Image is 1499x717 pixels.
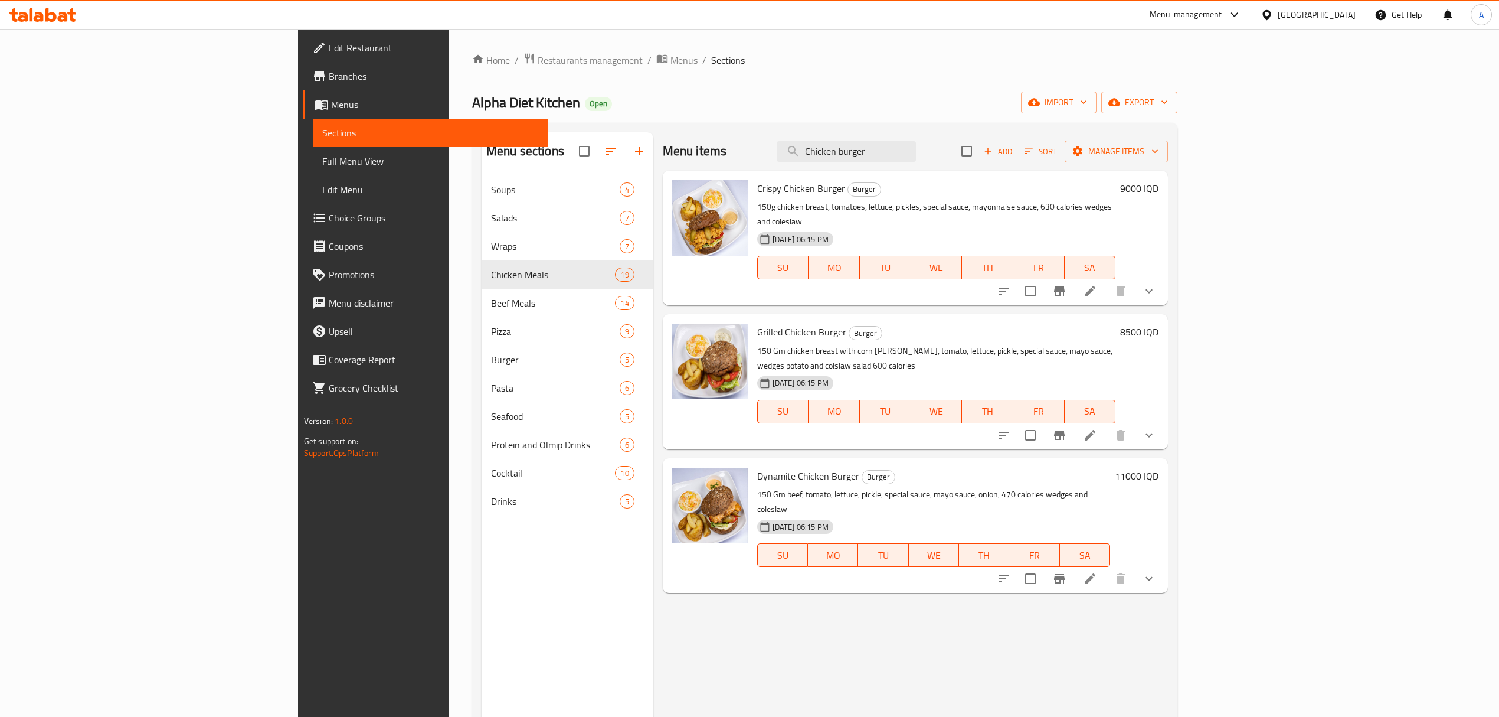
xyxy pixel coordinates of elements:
[1018,403,1060,420] span: FR
[597,137,625,165] span: Sort sections
[916,259,958,276] span: WE
[1060,543,1110,567] button: SA
[847,182,881,197] div: Burger
[303,374,548,402] a: Grocery Checklist
[967,259,1009,276] span: TH
[1065,547,1105,564] span: SA
[813,547,853,564] span: MO
[1018,423,1043,448] span: Select to update
[813,259,855,276] span: MO
[1479,8,1484,21] span: A
[954,139,979,164] span: Select section
[322,126,539,140] span: Sections
[620,324,634,338] div: items
[491,296,616,310] div: Beef Meals
[1111,95,1168,110] span: export
[865,259,906,276] span: TU
[620,182,634,197] div: items
[482,459,653,487] div: Cocktail10
[491,494,620,509] span: Drinks
[1045,421,1073,449] button: Branch-specific-item
[1083,284,1097,298] a: Edit menu item
[757,344,1115,373] p: 150 Gm chicken breast with corn [PERSON_NAME], tomato, lettuce, pickle, special sauce, mayo sauce...
[303,317,548,346] a: Upsell
[313,175,548,204] a: Edit Menu
[491,182,620,197] span: Soups
[672,324,748,399] img: Grilled Chicken Burger
[982,145,1014,158] span: Add
[616,468,633,479] span: 10
[967,403,1009,420] span: TH
[491,438,620,452] span: Protein and Olmip Drinks
[313,119,548,147] a: Sections
[620,354,634,366] span: 5
[625,137,653,165] button: Add section
[862,470,895,484] span: Burger
[860,400,911,423] button: TU
[616,269,633,281] span: 19
[620,411,634,422] span: 5
[472,89,580,116] span: Alpha Diet Kitchen
[491,211,620,225] div: Salads
[1115,468,1158,484] h6: 11000 IQD
[672,468,748,543] img: Dynamite Chicken Burger
[663,142,727,160] h2: Menu items
[620,241,634,252] span: 7
[615,296,634,310] div: items
[482,289,653,317] div: Beef Meals14
[585,99,612,109] span: Open
[809,256,860,279] button: MO
[1142,572,1156,586] svg: Show Choices
[329,41,539,55] span: Edit Restaurant
[322,182,539,197] span: Edit Menu
[1142,428,1156,442] svg: Show Choices
[303,204,548,232] a: Choice Groups
[538,53,643,67] span: Restaurants management
[860,256,911,279] button: TU
[1069,259,1111,276] span: SA
[1120,180,1158,197] h6: 9000 IQD
[482,487,653,516] div: Drinks5
[482,402,653,431] div: Seafood5
[702,53,706,67] li: /
[1014,547,1055,564] span: FR
[491,239,620,253] span: Wraps
[1142,284,1156,298] svg: Show Choices
[335,413,353,429] span: 1.0.0
[303,346,548,374] a: Coverage Report
[1065,141,1168,162] button: Manage items
[865,403,906,420] span: TU
[1013,256,1065,279] button: FR
[620,184,634,195] span: 4
[647,53,652,67] li: /
[1135,421,1163,449] button: show more
[757,543,808,567] button: SU
[911,256,963,279] button: WE
[1009,543,1059,567] button: FR
[1278,8,1356,21] div: [GEOGRAPHIC_DATA]
[862,470,895,484] div: Burger
[849,327,882,340] span: Burger
[620,239,634,253] div: items
[1074,144,1158,159] span: Manage items
[1107,565,1135,593] button: delete
[482,232,653,260] div: Wraps7
[523,53,643,68] a: Restaurants management
[482,260,653,289] div: Chicken Meals19
[1030,95,1087,110] span: import
[959,543,1009,567] button: TH
[303,260,548,289] a: Promotions
[962,256,1013,279] button: TH
[1120,324,1158,340] h6: 8500 IQD
[620,213,634,224] span: 7
[1083,428,1097,442] a: Edit menu item
[491,466,616,480] span: Cocktail
[491,353,620,367] span: Burger
[1021,92,1097,113] button: import
[329,69,539,83] span: Branches
[1135,277,1163,305] button: show more
[304,434,358,449] span: Get support on:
